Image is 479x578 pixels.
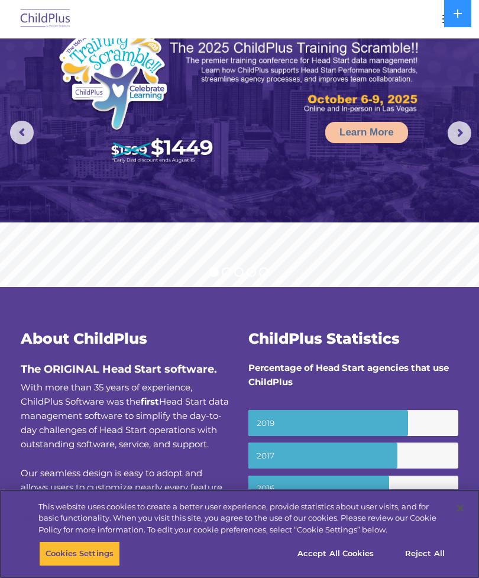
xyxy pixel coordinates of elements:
[248,330,400,347] span: ChildPlus Statistics
[39,541,120,566] button: Cookies Settings
[141,396,159,407] b: first
[325,122,408,143] a: Learn More
[248,443,458,469] small: 2017
[38,501,446,536] div: This website uses cookies to create a better user experience, provide statistics about user visit...
[21,330,147,347] span: About ChildPlus
[447,495,473,521] button: Close
[388,541,462,566] button: Reject All
[248,476,458,502] small: 2016
[21,382,229,450] span: With more than 35 years of experience, ChildPlus Software was the Head Start data management soft...
[18,5,73,33] img: ChildPlus by Procare Solutions
[291,541,380,566] button: Accept All Cookies
[248,362,449,388] strong: Percentage of Head Start agencies that use ChildPlus
[248,410,458,436] small: 2019
[21,467,226,564] span: Our seamless design is easy to adopt and allows users to customize nearly every feature for a tru...
[21,363,217,376] span: The ORIGINAL Head Start software.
